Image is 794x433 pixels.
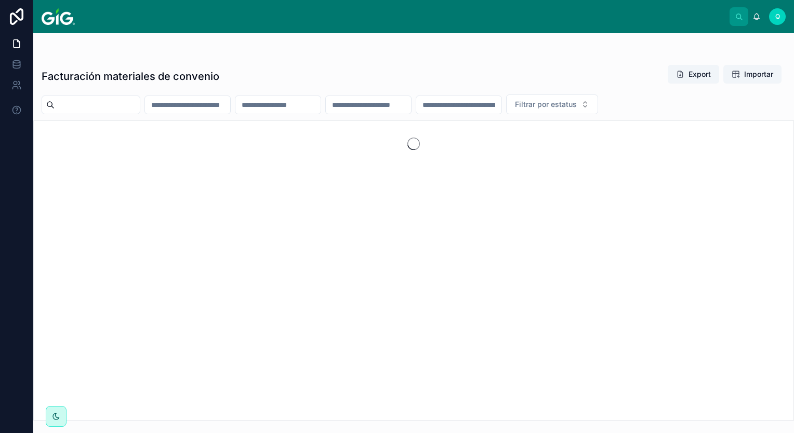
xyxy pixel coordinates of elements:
[744,69,773,79] span: Importar
[42,8,75,25] img: App logo
[668,65,719,84] button: Export
[775,12,780,21] span: Q
[83,15,730,19] div: scrollable content
[42,69,219,84] h1: Facturación materiales de convenio
[506,94,598,114] button: Select Button
[515,99,577,110] span: Filtrar por estatus
[723,65,782,84] button: Importar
